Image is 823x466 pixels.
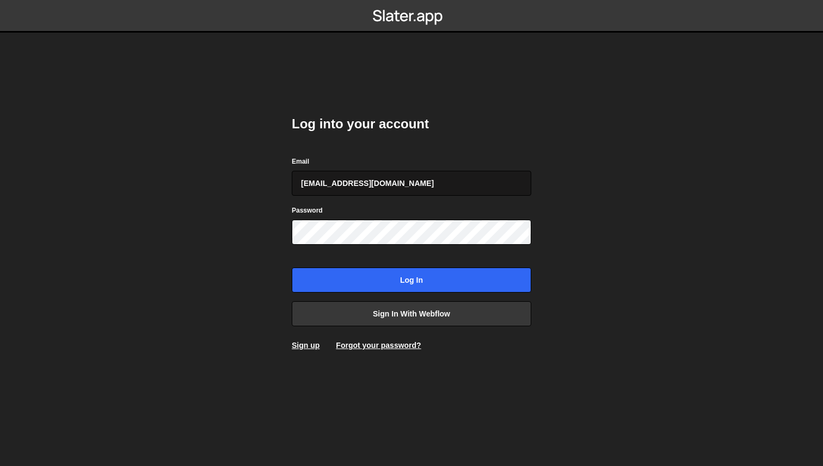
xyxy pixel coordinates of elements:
[336,341,421,350] a: Forgot your password?
[292,205,323,216] label: Password
[292,268,531,293] input: Log in
[292,115,531,133] h2: Log into your account
[292,341,320,350] a: Sign up
[292,156,309,167] label: Email
[292,301,531,326] a: Sign in with Webflow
